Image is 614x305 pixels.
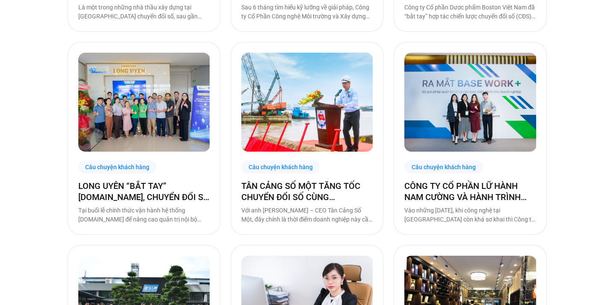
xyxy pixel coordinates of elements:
[78,180,210,203] a: LONG UYÊN “BẮT TAY” [DOMAIN_NAME], CHUYỂN ĐỔI SỐ NGÀNH SẢN XUẤT NÔNG SẢN TIỀN GIANG
[78,53,210,152] img: chuyển đổi số long uyên
[78,160,157,173] div: Câu chuyện khách hàng
[78,206,210,224] p: Tại buổi lễ chính thức vận hành hệ thống [DOMAIN_NAME] để nâng cao quản trị nội bộ doanh nghiệp, ...
[241,160,320,173] div: Câu chuyện khách hàng
[404,160,483,173] div: Câu chuyện khách hàng
[404,180,536,203] a: CÔNG TY CỔ PHẦN LỮ HÀNH NAM CƯỜNG VÀ HÀNH TRÌNH ĐỔI MỚI PHƯƠNG THỨC QUẢN TRỊ CÙNG BASE PLATFORM
[241,3,373,21] p: Sau 6 tháng tìm hiểu kỹ lưỡng về giải pháp, Công ty Cổ Phần Công nghệ Môi trường và Xây dựng [GEO...
[241,180,373,203] a: TÂN CẢNG SỐ MỘT TĂNG TỐC CHUYỂN ĐỔI SỐ CÙNG [DOMAIN_NAME]
[404,3,536,21] p: Công ty Cổ phần Dược phẩm Boston Việt Nam đã “bắt tay” hợp tác chiến lược chuyển đổi số (CĐS) cùn...
[78,3,210,21] p: Là một trong những nhà thầu xây dựng tại [GEOGRAPHIC_DATA] chuyển đổi số, sau gần [DATE] vận hành...
[241,206,373,224] p: Với anh [PERSON_NAME] – CEO Tân Cảng Số Một, đây chính là thời điểm doanh nghiệp này cần tăng tốc...
[404,206,536,224] p: Vào những [DATE], khi công nghệ tại [GEOGRAPHIC_DATA] còn khá sơ khai thì Công ty Cổ phần Lữ hành...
